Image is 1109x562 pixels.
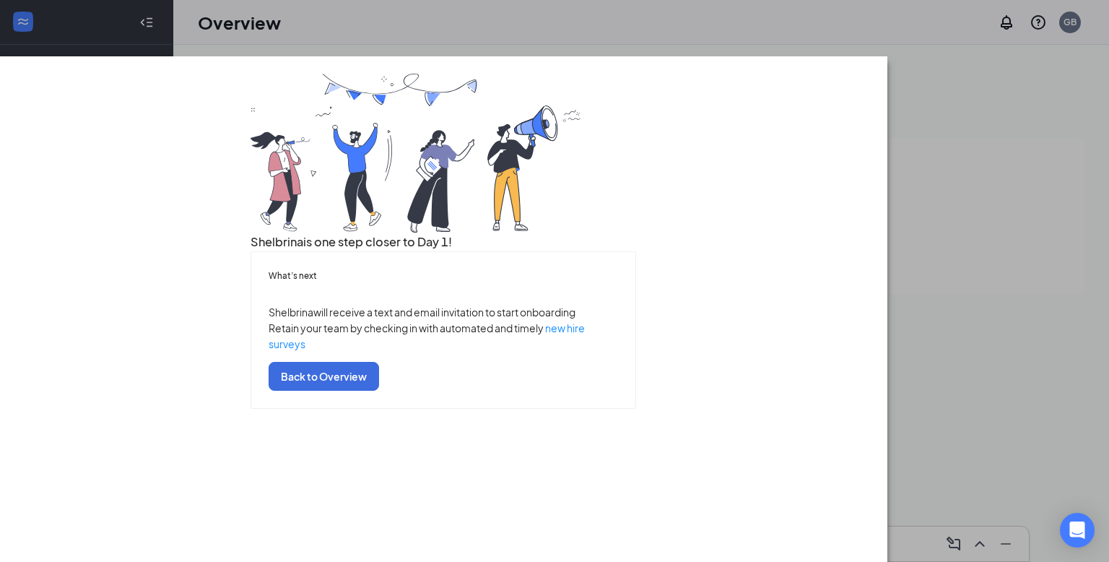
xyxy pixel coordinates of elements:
[269,320,618,352] p: Retain your team by checking in with automated and timely
[251,74,583,233] img: you are all set
[269,304,618,320] p: Shelbrina will receive a text and email invitation to start onboarding
[269,269,618,282] h5: What’s next
[251,233,636,251] h3: Shelbrina is one step closer to Day 1!
[269,362,379,391] button: Back to Overview
[1060,513,1095,548] div: Open Intercom Messenger
[269,321,585,350] a: new hire surveys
